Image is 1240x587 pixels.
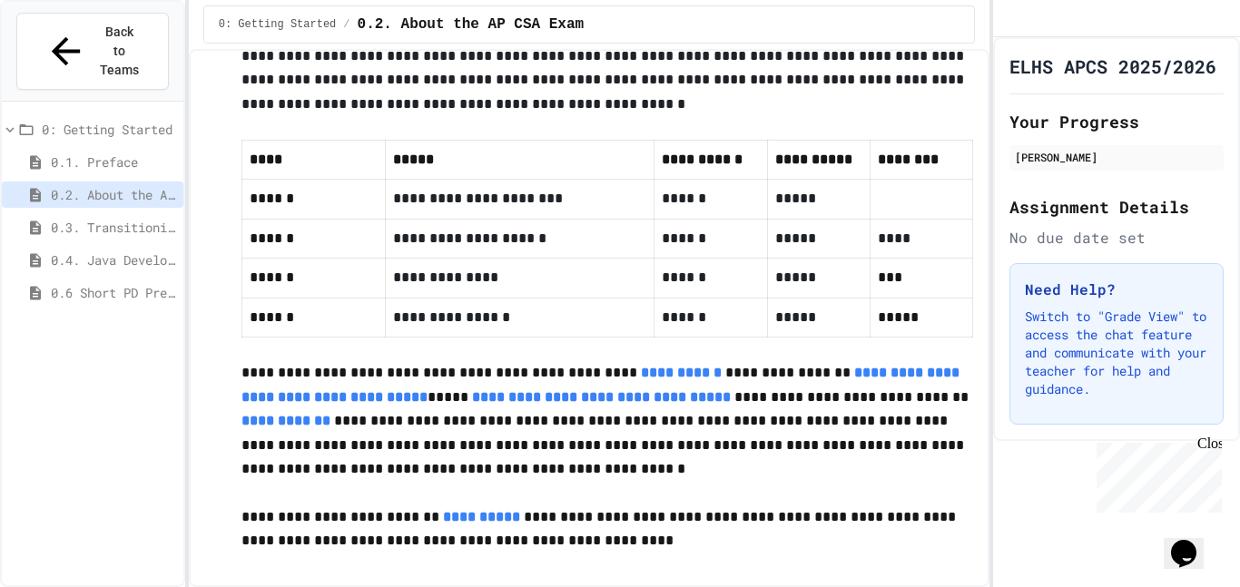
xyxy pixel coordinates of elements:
[51,250,176,269] span: 0.4. Java Development Environments
[1025,308,1208,398] p: Switch to "Grade View" to access the chat feature and communicate with your teacher for help and ...
[1015,149,1218,165] div: [PERSON_NAME]
[7,7,125,115] div: Chat with us now!Close
[1009,227,1224,249] div: No due date set
[51,218,176,237] span: 0.3. Transitioning from AP CSP to AP CSA
[1164,514,1222,569] iframe: chat widget
[358,14,585,35] span: 0.2. About the AP CSA Exam
[98,23,141,80] span: Back to Teams
[51,185,176,204] span: 0.2. About the AP CSA Exam
[1009,54,1216,79] h1: ELHS APCS 2025/2026
[1089,435,1222,513] iframe: chat widget
[51,283,176,302] span: 0.6 Short PD Pretest
[16,13,169,90] button: Back to Teams
[1025,279,1208,300] h3: Need Help?
[1009,194,1224,220] h2: Assignment Details
[42,120,176,139] span: 0: Getting Started
[51,152,176,171] span: 0.1. Preface
[343,17,349,32] span: /
[219,17,337,32] span: 0: Getting Started
[1009,109,1224,134] h2: Your Progress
